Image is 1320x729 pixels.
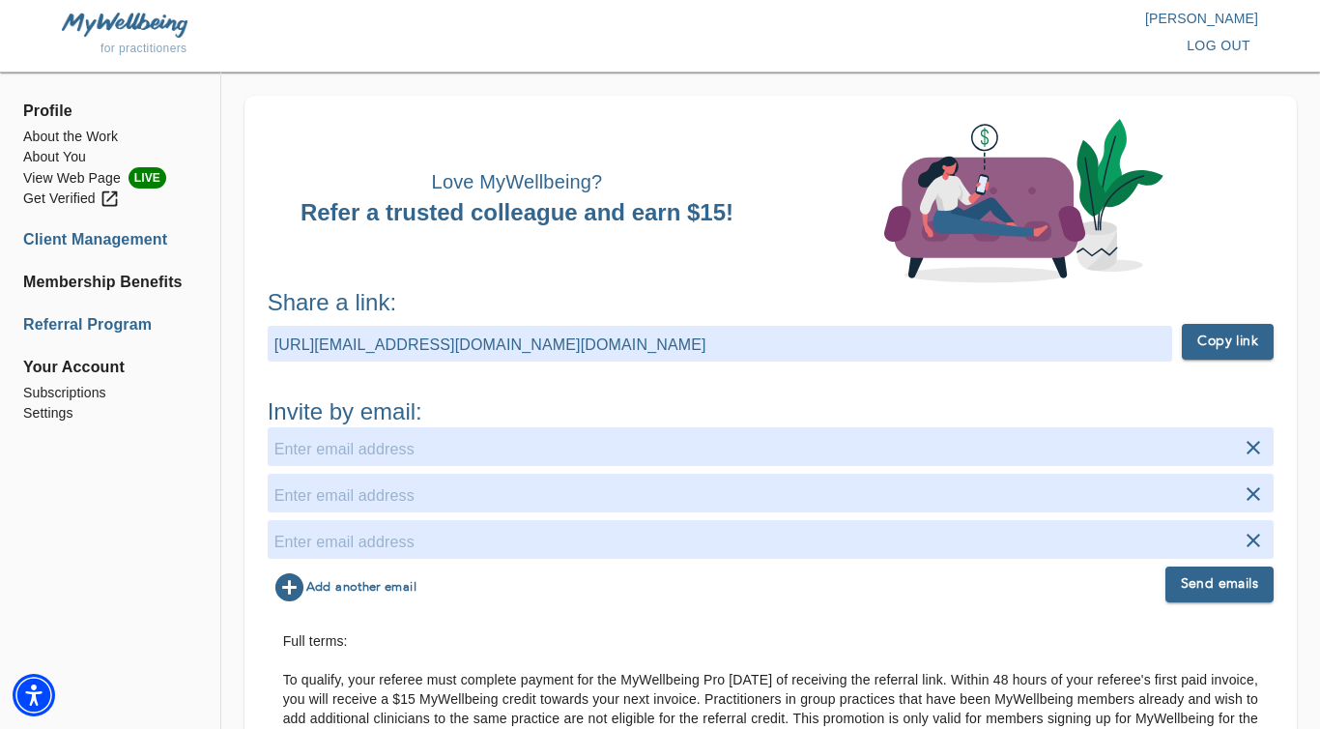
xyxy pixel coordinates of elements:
[1181,572,1258,597] strong: Send emails
[23,167,197,189] a: View Web PageLIVE
[23,189,120,209] div: Get Verified
[1179,28,1258,64] button: log out
[23,228,197,251] a: Client Management
[268,287,1274,318] h5: Share a link:
[1165,567,1274,602] button: Send emails
[1187,34,1250,58] span: log out
[23,147,197,167] a: About You
[268,567,421,608] button: Add another email
[301,199,733,225] strong: Refer a trusted colleague and earn $15!
[274,481,1267,511] input: Enter email address
[13,674,55,716] div: Accessibility Menu
[306,576,416,598] strong: Add another email
[23,383,197,403] a: Subscriptions
[100,42,187,55] span: for practitioners
[23,167,197,189] li: View Web Page
[274,527,1267,558] input: Enter email address
[1182,324,1274,360] button: Copy link
[23,313,197,336] a: Referral Program
[23,403,197,423] a: Settings
[23,100,197,123] span: Profile
[23,189,197,209] a: Get Verified
[62,13,187,37] img: MyWellbeing
[1197,330,1258,354] strong: Copy link
[23,271,197,294] a: Membership Benefits
[23,356,197,379] span: Your Account
[23,127,197,147] a: About the Work
[268,166,767,197] h6: Love MyWellbeing?
[274,434,1267,465] input: Enter email address
[268,396,1274,427] h5: Invite by email:
[884,119,1163,283] img: MyWellbeing
[660,9,1258,28] p: [PERSON_NAME]
[129,167,166,189] span: LIVE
